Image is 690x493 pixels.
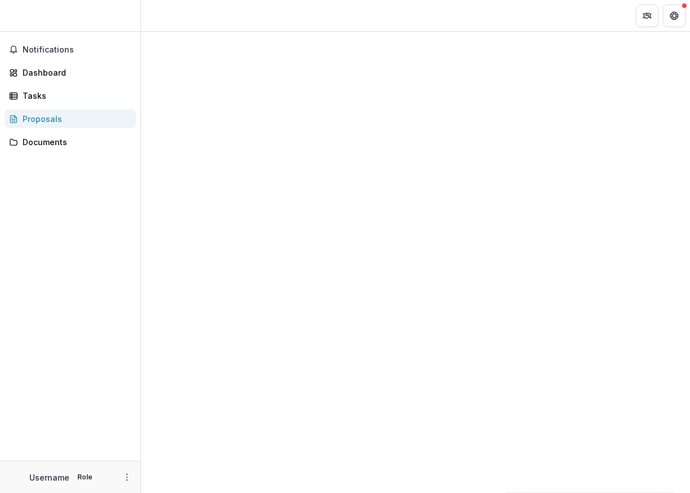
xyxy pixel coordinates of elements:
[74,472,96,482] p: Role
[29,472,69,483] p: Username
[5,86,136,105] a: Tasks
[5,110,136,128] a: Proposals
[663,5,685,27] button: Get Help
[5,63,136,82] a: Dashboard
[5,41,136,59] button: Notifications
[23,90,127,102] div: Tasks
[636,5,658,27] button: Partners
[23,67,127,78] div: Dashboard
[120,470,134,484] button: More
[5,133,136,151] a: Documents
[23,113,127,125] div: Proposals
[23,45,131,55] span: Notifications
[23,136,127,148] div: Documents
